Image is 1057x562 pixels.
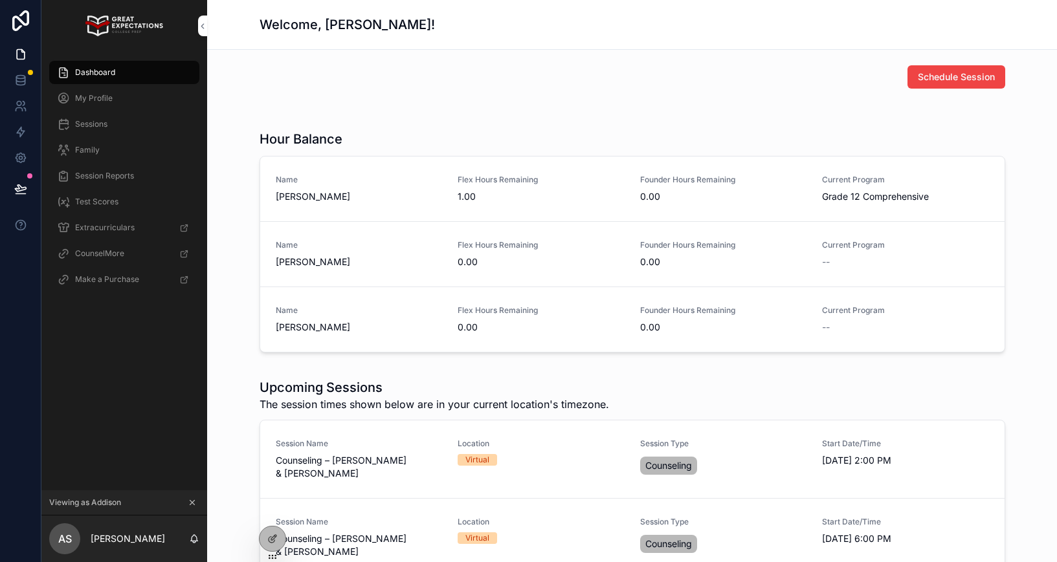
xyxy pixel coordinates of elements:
span: Founder Hours Remaining [640,240,807,250]
button: Schedule Session [907,65,1005,89]
span: 1.00 [458,190,625,203]
span: [DATE] 2:00 PM [822,454,989,467]
span: Dashboard [75,67,115,78]
h1: Welcome, [PERSON_NAME]! [260,16,435,34]
img: App logo [85,16,162,36]
span: Current Program [822,240,989,250]
span: [DATE] 6:00 PM [822,532,989,545]
span: Extracurriculars [75,222,135,233]
span: 0.00 [458,255,625,268]
span: Founder Hours Remaining [640,175,807,185]
span: CounselMore [75,248,124,259]
span: Family [75,145,100,155]
span: Sessions [75,119,107,129]
a: Extracurriculars [49,216,199,239]
span: Name [276,305,443,316]
span: The session times shown below are in your current location's timezone. [260,396,609,412]
span: 0.00 [640,321,807,334]
span: Viewing as Addison [49,497,121,508]
span: Test Scores [75,197,118,207]
span: Counseling – [PERSON_NAME] & [PERSON_NAME] [276,454,443,480]
span: Founder Hours Remaining [640,305,807,316]
span: Flex Hours Remaining [458,240,625,250]
a: My Profile [49,87,199,110]
p: [PERSON_NAME] [91,532,165,545]
span: Location [458,438,625,449]
span: Current Program [822,305,989,316]
a: Family [49,138,199,162]
span: Grade 12 Comprehensive [822,190,989,203]
div: scrollable content [41,52,207,308]
span: Session Type [640,438,807,449]
span: Name [276,240,443,250]
span: -- [822,255,830,268]
span: [PERSON_NAME] [276,190,443,203]
span: 0.00 [640,190,807,203]
span: Counseling – [PERSON_NAME] & [PERSON_NAME] [276,532,443,558]
div: Virtual [465,454,489,466]
span: Counseling [645,459,692,472]
span: 0.00 [458,321,625,334]
a: Test Scores [49,190,199,213]
span: Name [276,175,443,185]
span: Session Name [276,517,443,527]
span: Counseling [645,537,692,550]
span: [PERSON_NAME] [276,321,443,334]
span: Flex Hours Remaining [458,305,625,316]
span: Start Date/Time [822,438,989,449]
a: CounselMore [49,242,199,265]
span: AS [58,531,72,546]
a: Sessions [49,113,199,136]
span: Flex Hours Remaining [458,175,625,185]
span: Session Reports [75,171,134,181]
span: Session Name [276,438,443,449]
span: My Profile [75,93,113,103]
a: Make a Purchase [49,268,199,291]
h1: Hour Balance [260,130,342,148]
a: Session Reports [49,164,199,188]
span: [PERSON_NAME] [276,255,443,268]
a: Dashboard [49,61,199,84]
span: Location [458,517,625,527]
span: Start Date/Time [822,517,989,527]
span: Schedule Session [918,70,995,83]
span: -- [822,321,830,334]
span: Current Program [822,175,989,185]
span: Make a Purchase [75,274,139,285]
h1: Upcoming Sessions [260,378,609,396]
span: Session Type [640,517,807,527]
span: 0.00 [640,255,807,268]
div: Virtual [465,532,489,544]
